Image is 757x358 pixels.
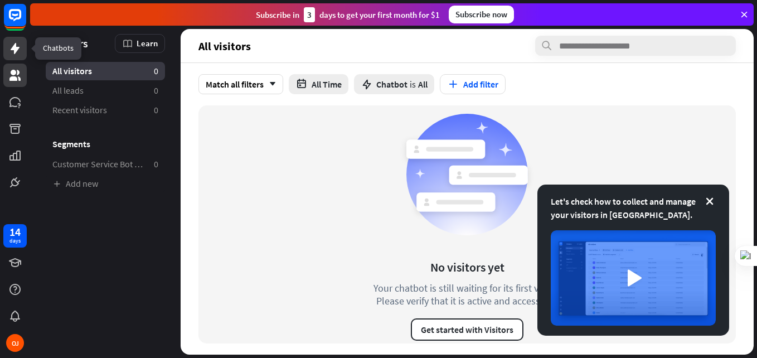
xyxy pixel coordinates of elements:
[3,224,27,248] a: 14 days
[198,74,283,94] div: Match all filters
[46,138,165,149] h3: Segments
[410,79,416,90] span: is
[551,230,716,326] img: image
[353,282,581,307] div: Your chatbot is still waiting for its first visitor. Please verify that it is active and accessible.
[9,4,42,38] button: Open LiveChat chat widget
[154,65,158,77] aside: 0
[52,104,107,116] span: Recent visitors
[52,85,84,96] span: All leads
[430,259,504,275] div: No visitors yet
[304,7,315,22] div: 3
[411,318,523,341] button: Get started with Visitors
[46,175,165,193] a: Add new
[198,40,251,52] span: All visitors
[551,195,716,221] div: Let's check how to collect and manage your visitors in [GEOGRAPHIC_DATA].
[9,237,21,245] div: days
[46,155,165,173] a: Customer Service Bot — Newsletter 0
[46,101,165,119] a: Recent visitors 0
[154,104,158,116] aside: 0
[376,79,407,90] span: Chatbot
[289,74,348,94] button: All Time
[6,334,24,352] div: OJ
[137,38,158,49] span: Learn
[440,74,506,94] button: Add filter
[154,158,158,170] aside: 0
[154,85,158,96] aside: 0
[264,81,276,88] i: arrow_down
[449,6,514,23] div: Subscribe now
[52,37,88,50] span: Visitors
[9,227,21,237] div: 14
[52,65,92,77] span: All visitors
[52,158,145,170] span: Customer Service Bot — Newsletter
[418,79,428,90] span: All
[46,81,165,100] a: All leads 0
[256,7,440,22] div: Subscribe in days to get your first month for $1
